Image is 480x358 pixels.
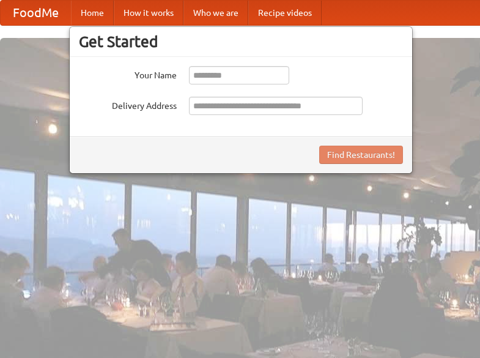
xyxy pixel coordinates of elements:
[183,1,248,25] a: Who we are
[79,32,403,51] h3: Get Started
[248,1,322,25] a: Recipe videos
[71,1,114,25] a: Home
[79,66,177,81] label: Your Name
[1,1,71,25] a: FoodMe
[319,146,403,164] button: Find Restaurants!
[79,97,177,112] label: Delivery Address
[114,1,183,25] a: How it works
